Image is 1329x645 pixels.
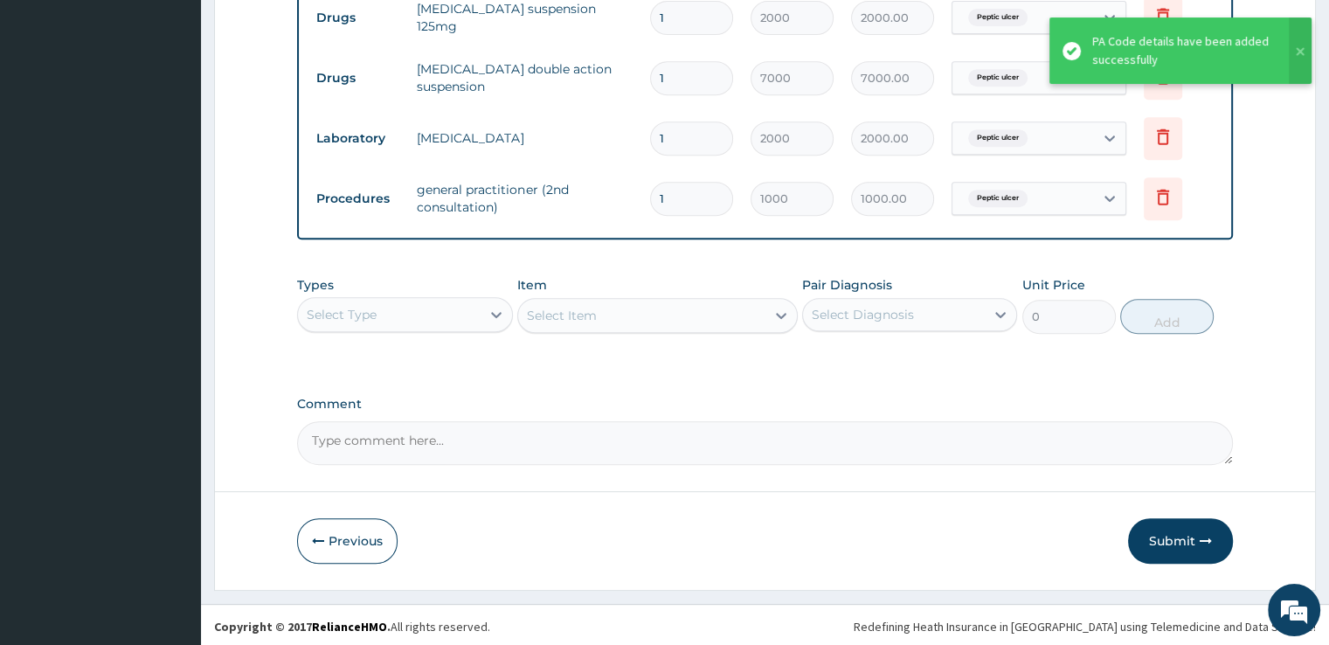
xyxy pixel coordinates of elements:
[517,276,547,294] label: Item
[308,183,408,215] td: Procedures
[408,121,640,156] td: [MEDICAL_DATA]
[101,205,241,381] span: We're online!
[32,87,71,131] img: d_794563401_company_1708531726252_794563401
[802,276,892,294] label: Pair Diagnosis
[9,446,333,507] textarea: Type your message and hit 'Enter'
[408,172,640,225] td: general practitioner (2nd consultation)
[1022,276,1085,294] label: Unit Price
[968,9,1028,26] span: Peptic ulcer
[312,619,387,635] a: RelianceHMO
[287,9,329,51] div: Minimize live chat window
[91,98,294,121] div: Chat with us now
[297,397,1232,412] label: Comment
[308,122,408,155] td: Laboratory
[812,306,914,323] div: Select Diagnosis
[968,129,1028,147] span: Peptic ulcer
[1092,32,1272,69] div: PA Code details have been added successfully
[297,278,334,293] label: Types
[308,2,408,34] td: Drugs
[297,518,398,564] button: Previous
[968,69,1028,87] span: Peptic ulcer
[1120,299,1214,334] button: Add
[214,619,391,635] strong: Copyright © 2017 .
[968,190,1028,207] span: Peptic ulcer
[308,62,408,94] td: Drugs
[1128,518,1233,564] button: Submit
[307,306,377,323] div: Select Type
[854,618,1316,635] div: Redefining Heath Insurance in [GEOGRAPHIC_DATA] using Telemedicine and Data Science!
[408,52,640,104] td: [MEDICAL_DATA] double action suspension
